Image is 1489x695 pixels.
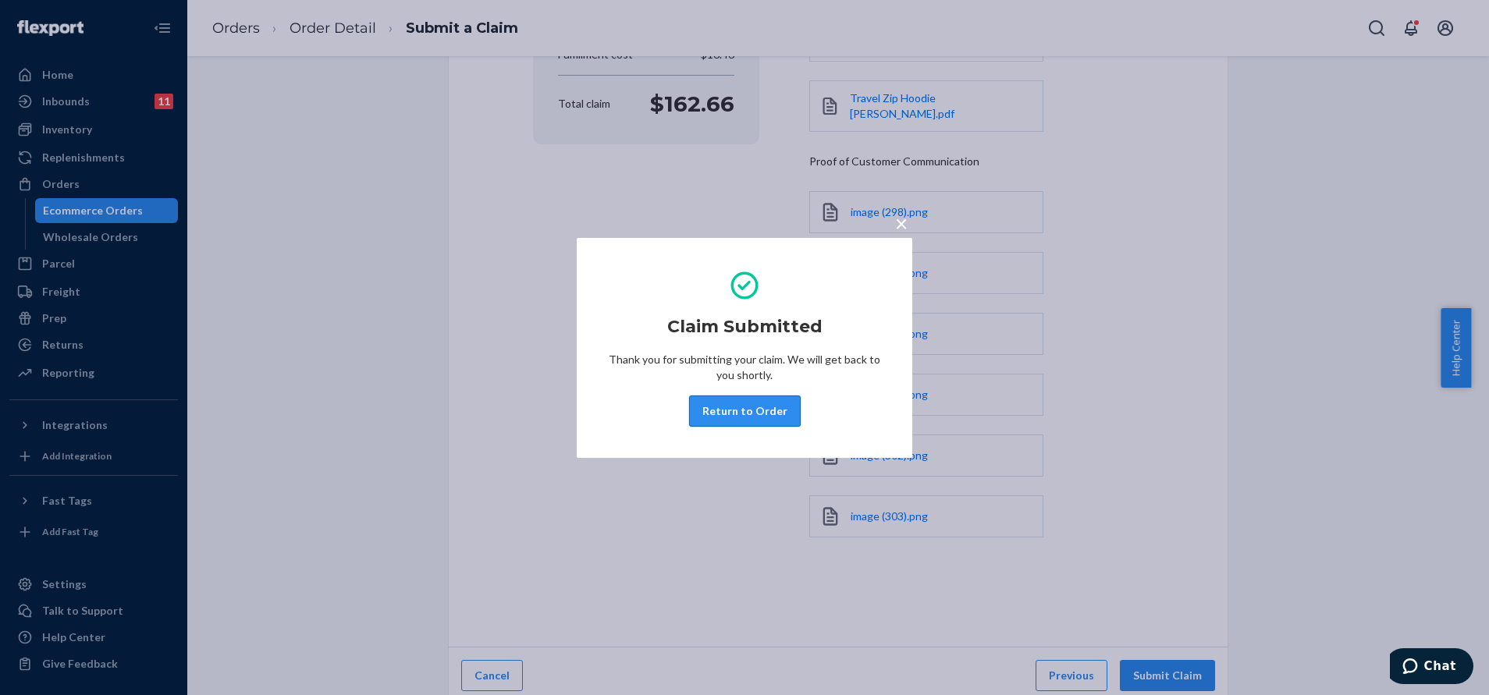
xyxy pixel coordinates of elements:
[895,210,908,236] span: ×
[689,395,801,427] button: Return to Order
[667,314,823,339] h2: Claim Submitted
[1390,648,1473,687] iframe: Opens a widget where you can chat to one of our agents
[608,352,881,383] p: Thank you for submitting your claim. We will get back to you shortly.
